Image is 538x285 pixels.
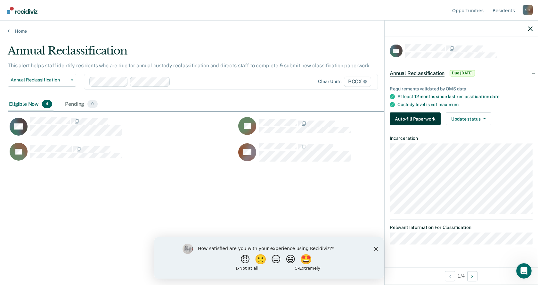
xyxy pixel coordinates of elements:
[523,5,533,15] div: S H
[446,113,491,125] button: Update status
[390,86,533,91] div: Requirements validated by OMS data
[390,136,533,141] dt: Incarceration
[467,271,477,281] button: Next Opportunity
[390,113,441,125] button: Auto-fill Paperwork
[438,102,459,107] span: maximum
[344,77,371,87] span: BCCX
[390,113,443,125] a: Navigate to form link
[385,267,538,284] div: 1 / 4
[8,63,371,69] p: This alert helps staff identify residents who are due for annual custody reclassification and dir...
[490,94,499,99] span: date
[445,271,455,281] button: Previous Opportunity
[87,100,97,108] span: 0
[154,237,384,279] iframe: Survey by Kim from Recidiviz
[385,63,538,83] div: Annual ReclassificationDue [DATE]
[318,79,341,84] div: Clear units
[8,117,236,142] div: CaseloadOpportunityCell-00594969
[523,5,533,15] button: Profile dropdown button
[397,94,533,99] div: At least 12 months since last reclassification
[397,102,533,107] div: Custody level is not
[8,28,530,34] a: Home
[7,7,37,14] img: Recidiviz
[390,225,533,230] dt: Relevant Information For Classification
[236,142,465,168] div: CaseloadOpportunityCell-00286139
[390,70,444,76] span: Annual Reclassification
[11,77,68,83] span: Annual Reclassification
[450,70,475,76] span: Due [DATE]
[42,100,52,108] span: 4
[8,97,53,112] div: Eligible Now
[516,263,532,279] iframe: Intercom live chat
[64,97,99,112] div: Pending
[8,142,236,168] div: CaseloadOpportunityCell-00658695
[236,117,465,142] div: CaseloadOpportunityCell-00458634
[8,44,411,63] div: Annual Reclassification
